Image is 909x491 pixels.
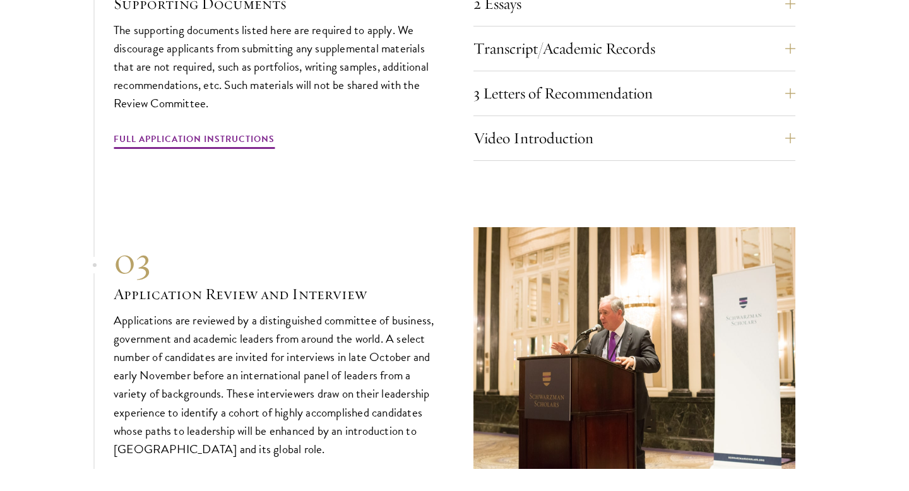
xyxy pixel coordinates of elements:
[114,283,436,305] h3: Application Review and Interview
[114,311,436,458] p: Applications are reviewed by a distinguished committee of business, government and academic leade...
[114,131,275,151] a: Full Application Instructions
[114,21,436,112] p: The supporting documents listed here are required to apply. We discourage applicants from submitt...
[473,33,795,64] button: Transcript/Academic Records
[473,123,795,153] button: Video Introduction
[473,78,795,109] button: 3 Letters of Recommendation
[114,238,436,283] div: 03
